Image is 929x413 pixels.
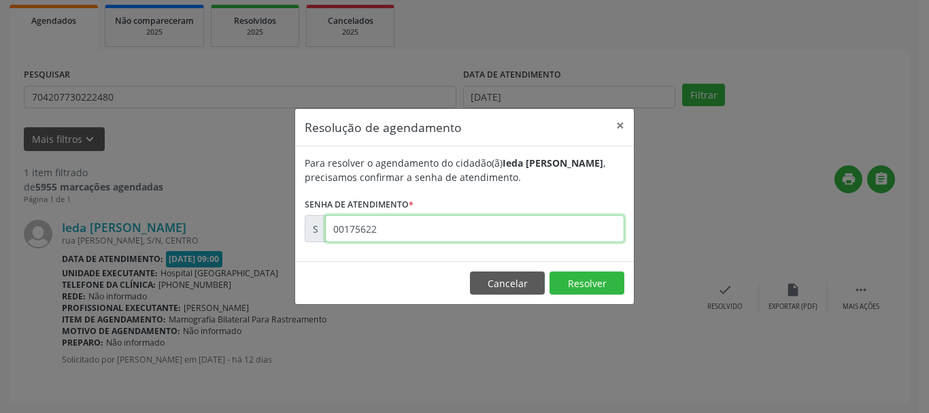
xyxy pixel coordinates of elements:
[305,118,462,136] h5: Resolução de agendamento
[305,156,624,184] div: Para resolver o agendamento do cidadão(ã) , precisamos confirmar a senha de atendimento.
[305,215,326,242] div: S
[470,271,545,295] button: Cancelar
[607,109,634,142] button: Close
[550,271,624,295] button: Resolver
[503,156,603,169] b: Ieda [PERSON_NAME]
[305,194,413,215] label: Senha de atendimento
